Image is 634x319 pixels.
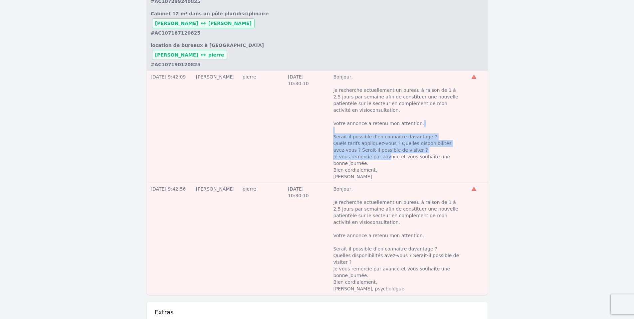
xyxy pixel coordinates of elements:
[155,21,198,26] a: [PERSON_NAME]
[155,308,174,316] div: Extras
[333,186,464,292] p: Bonjour, Je recherche actuellement un bureau à raison de 1 à 2,5 jours par semaine afin de consti...
[147,71,192,183] td: [DATE] 9:42:09
[147,8,488,39] td: Cabinet 12 m² dans un pôle pluridisciplinaire #AC107187120825
[284,183,329,295] td: [DATE] 10:30:10
[284,71,329,183] td: [DATE] 10:30:10
[333,74,464,180] p: Bonjour, Je recherche actuellement un bureau à raison de 1 à 2,5 jours par semaine afin de consti...
[147,39,488,71] td: location de bureaux à [GEOGRAPHIC_DATA] #AC107190120825
[147,183,192,295] td: [DATE] 9:42:56
[208,52,224,58] a: pierre
[155,52,198,58] a: [PERSON_NAME]
[196,74,235,80] a: [PERSON_NAME]
[208,21,252,26] a: [PERSON_NAME]
[243,186,256,192] a: pierre
[196,186,235,192] a: [PERSON_NAME]
[243,74,256,80] a: pierre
